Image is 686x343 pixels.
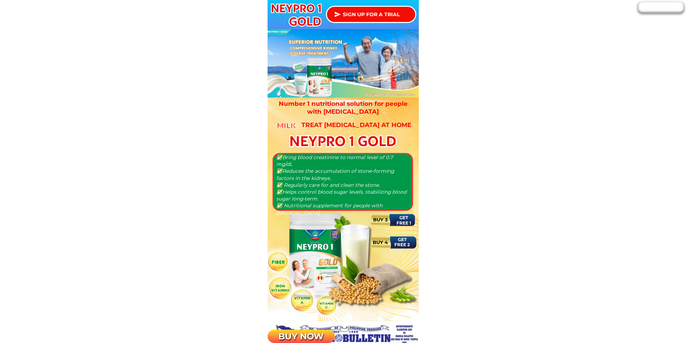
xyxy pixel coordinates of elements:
h3: BUY 3 [369,216,392,224]
h3: GET FREE 1 [394,215,414,226]
h3: Number 1 nutritional solution for people with [MEDICAL_DATA] [277,100,409,116]
h3: BUY 4 [369,239,392,246]
h3: Treat [MEDICAL_DATA] at home [297,121,416,129]
h3: milk [276,120,297,131]
h3: ✅Bring blood creatinine to normal level of 0.7 mg/dL ✅Reduces the accumulation of stone-forming f... [276,154,409,216]
p: SIGN UP FOR A TRIAL [327,7,415,22]
h3: GET FREE 2 [392,237,412,248]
